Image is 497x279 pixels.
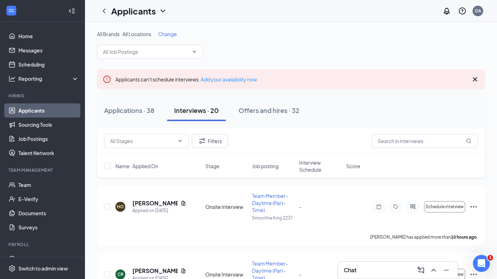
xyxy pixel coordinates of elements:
[192,49,197,55] svg: ChevronDown
[252,163,279,170] span: Job posting
[18,132,79,146] a: Job Postings
[375,204,383,210] svg: Note
[409,204,417,210] svg: ActiveChat
[239,106,299,115] div: Offers and hires · 32
[252,215,295,221] p: Smoothie King 2237
[425,204,464,209] span: Schedule interview
[100,7,108,15] svg: ChevronLeft
[429,266,438,274] svg: ChevronUp
[372,134,478,148] input: Search in interviews
[110,137,175,145] input: All Stages
[424,201,465,212] button: Schedule interview
[118,271,124,277] div: CR
[458,7,467,15] svg: QuestionInfo
[442,7,451,15] svg: Notifications
[441,264,452,276] button: Minimize
[18,265,68,272] div: Switch to admin view
[18,75,79,82] div: Reporting
[18,252,79,266] a: Payroll
[174,106,219,115] div: Interviews · 20
[252,193,288,213] span: Team Member-Daytime (Part-Time)
[115,163,158,170] span: Name · Applied On
[18,178,79,192] a: Team
[205,271,248,278] div: Onsite Interview
[18,29,79,43] a: Home
[177,138,183,144] svg: ChevronDown
[8,75,16,82] svg: Analysis
[111,5,156,17] h1: Applicants
[442,266,451,274] svg: Minimize
[475,8,481,14] div: DA
[18,192,79,206] a: E-Verify
[158,31,177,37] span: Change
[97,31,151,37] span: All Brands · All Locations
[132,267,178,275] h5: [PERSON_NAME]
[471,75,479,84] svg: Cross
[8,265,16,272] svg: Settings
[192,134,228,148] button: Filter Filters
[8,93,78,99] div: Hiring
[117,204,124,210] div: HO
[18,220,79,234] a: Surveys
[198,137,206,145] svg: Filter
[18,146,79,160] a: Talent Network
[18,118,79,132] a: Sourcing Tools
[469,270,478,279] svg: Ellipses
[181,200,186,206] svg: Document
[103,48,189,56] input: All Job Postings
[181,268,186,274] svg: Document
[205,203,248,210] div: Onsite Interview
[487,255,493,261] span: 1
[8,167,78,173] div: Team Management
[473,255,490,272] iframe: Intercom live chat
[344,266,356,274] h3: Chat
[299,271,302,278] span: -
[451,234,477,240] b: 10 hours ago
[392,204,400,210] svg: Tag
[299,204,302,210] span: -
[68,7,75,15] svg: Collapse
[469,203,478,211] svg: Ellipses
[201,76,257,82] a: Add your availability now
[415,264,427,276] button: ComposeMessage
[299,159,342,173] span: Interview Schedule
[132,199,178,207] h5: [PERSON_NAME]
[18,43,79,57] a: Messages
[428,264,439,276] button: ChevronUp
[370,234,478,240] p: [PERSON_NAME] has applied more than .
[18,57,79,72] a: Scheduling
[103,75,111,84] svg: Error
[18,206,79,220] a: Documents
[18,103,79,118] a: Applicants
[159,7,167,15] svg: ChevronDown
[346,163,360,170] span: Score
[115,76,257,82] span: Applicants can't schedule interviews.
[8,241,78,247] div: Payroll
[205,163,219,170] span: Stage
[132,207,186,214] div: Applied on [DATE]
[8,7,15,14] svg: WorkstreamLogo
[417,266,425,274] svg: ComposeMessage
[104,106,154,115] div: Applications · 38
[466,138,472,144] svg: MagnifyingGlass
